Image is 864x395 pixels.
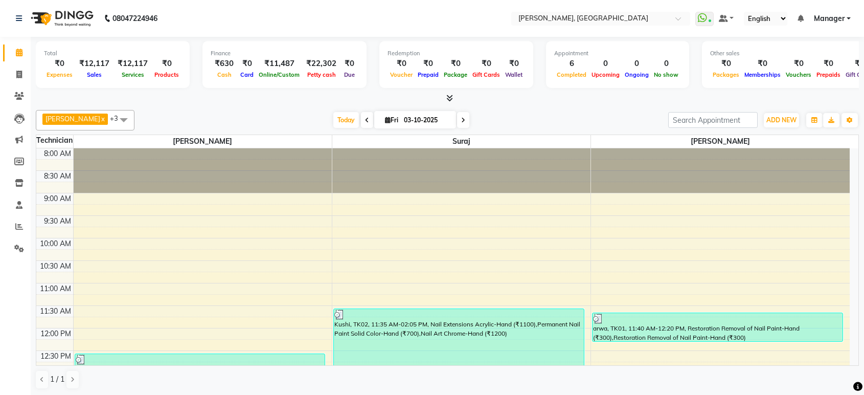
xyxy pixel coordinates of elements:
div: ₹0 [783,58,814,70]
input: Search Appointment [668,112,758,128]
span: [PERSON_NAME] [46,115,100,123]
div: 8:00 AM [42,148,73,159]
div: ₹0 [388,58,415,70]
div: ₹0 [152,58,181,70]
div: ₹0 [340,58,358,70]
div: ₹11,487 [256,58,302,70]
div: ₹630 [211,58,238,70]
span: Memberships [742,71,783,78]
span: Online/Custom [256,71,302,78]
div: 12:30 PM [38,351,73,362]
div: ₹12,117 [113,58,152,70]
div: Redemption [388,49,525,58]
div: Finance [211,49,358,58]
div: ₹0 [470,58,503,70]
span: Wallet [503,71,525,78]
div: 0 [589,58,622,70]
span: Products [152,71,181,78]
span: Fri [382,116,401,124]
a: x [100,115,105,123]
span: Cash [215,71,234,78]
span: Today [333,112,359,128]
div: ₹22,302 [302,58,340,70]
span: Gift Cards [470,71,503,78]
span: Completed [554,71,589,78]
div: arwa, TK01, 11:40 AM-12:20 PM, Restoration Removal of Nail Paint-Hand (₹300),Restoration Removal ... [593,313,843,341]
span: [PERSON_NAME] [74,135,332,148]
span: Manager [814,13,845,24]
div: ₹0 [44,58,75,70]
div: 10:30 AM [38,261,73,272]
div: 8:30 AM [42,171,73,182]
div: ₹0 [814,58,843,70]
div: ₹0 [742,58,783,70]
span: Services [119,71,147,78]
span: Sales [84,71,104,78]
span: Ongoing [622,71,651,78]
div: Appointment [554,49,681,58]
input: 2025-10-03 [401,113,452,128]
div: ₹0 [415,58,441,70]
span: No show [651,71,681,78]
div: 0 [622,58,651,70]
div: ₹0 [503,58,525,70]
span: Card [238,71,256,78]
span: Suraj [332,135,590,148]
span: +3 [110,114,126,122]
span: [PERSON_NAME] [591,135,850,148]
div: Technician [36,135,73,146]
span: Vouchers [783,71,814,78]
div: 12:00 PM [38,328,73,339]
span: ADD NEW [766,116,797,124]
span: Packages [710,71,742,78]
img: logo [26,4,96,33]
span: Package [441,71,470,78]
span: Prepaid [415,71,441,78]
span: Expenses [44,71,75,78]
div: ₹0 [238,58,256,70]
span: Prepaids [814,71,843,78]
div: 9:30 AM [42,216,73,227]
div: 11:00 AM [38,283,73,294]
button: ADD NEW [764,113,799,127]
span: Due [342,71,357,78]
div: ₹0 [710,58,742,70]
div: 10:00 AM [38,238,73,249]
div: 9:00 AM [42,193,73,204]
div: 6 [554,58,589,70]
div: ₹12,117 [75,58,113,70]
div: 0 [651,58,681,70]
b: 08047224946 [112,4,157,33]
span: 1 / 1 [50,374,64,385]
span: Petty cash [305,71,338,78]
div: Total [44,49,181,58]
span: Voucher [388,71,415,78]
div: ₹0 [441,58,470,70]
div: 11:30 AM [38,306,73,317]
span: Upcoming [589,71,622,78]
